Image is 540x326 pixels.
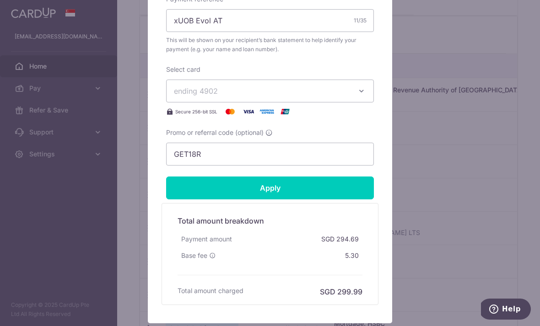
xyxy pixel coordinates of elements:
h6: Total amount charged [178,286,243,295]
img: UnionPay [276,106,294,117]
span: Base fee [181,251,207,260]
div: 5.30 [341,247,362,264]
iframe: Opens a widget where you can find more information [481,299,531,321]
label: Select card [166,65,200,74]
input: Apply [166,176,374,199]
span: Secure 256-bit SSL [175,108,217,115]
img: American Express [258,106,276,117]
span: This will be shown on your recipient’s bank statement to help identify your payment (e.g. your na... [166,36,374,54]
span: ending 4902 [174,86,218,96]
div: SGD 294.69 [318,231,362,247]
div: 11/35 [354,16,367,25]
img: Mastercard [221,106,239,117]
h5: Total amount breakdown [178,215,362,226]
h6: SGD 299.99 [320,286,362,297]
div: Payment amount [178,231,236,247]
img: Visa [239,106,258,117]
button: ending 4902 [166,80,374,102]
span: Promo or referral code (optional) [166,128,264,137]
